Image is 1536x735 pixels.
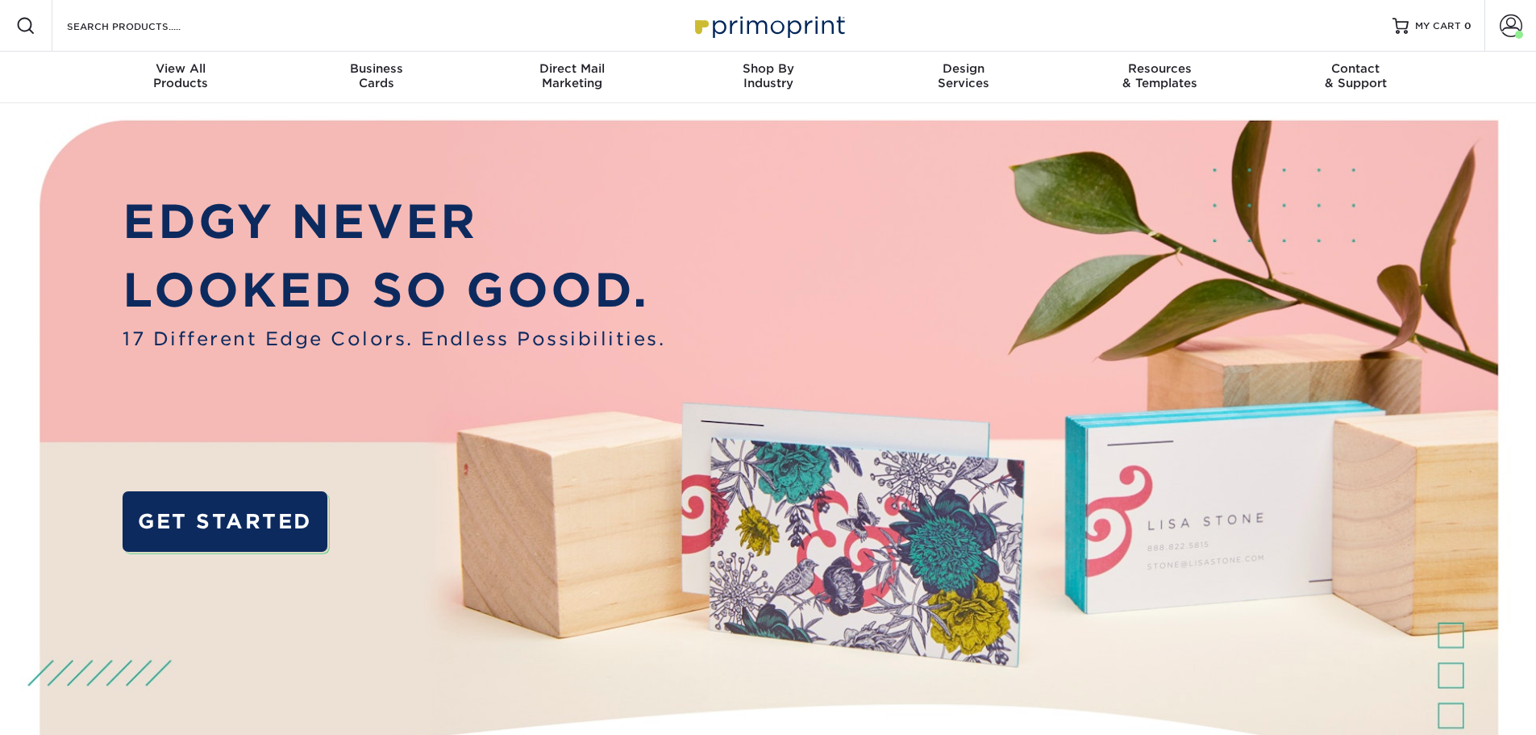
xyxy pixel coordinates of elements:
a: Resources& Templates [1062,52,1258,103]
span: View All [83,61,279,76]
div: Cards [278,61,474,90]
span: Business [278,61,474,76]
a: View AllProducts [83,52,279,103]
input: SEARCH PRODUCTS..... [65,16,223,35]
p: LOOKED SO GOOD. [123,256,665,325]
span: 17 Different Edge Colors. Endless Possibilities. [123,325,665,353]
div: Industry [670,61,866,90]
div: & Templates [1062,61,1258,90]
span: Resources [1062,61,1258,76]
span: Design [866,61,1062,76]
a: BusinessCards [278,52,474,103]
span: Contact [1258,61,1454,76]
div: Marketing [474,61,670,90]
a: Shop ByIndustry [670,52,866,103]
span: 0 [1464,20,1471,31]
span: MY CART [1415,19,1461,33]
a: GET STARTED [123,491,327,552]
div: Services [866,61,1062,90]
a: Contact& Support [1258,52,1454,103]
div: Products [83,61,279,90]
a: Direct MailMarketing [474,52,670,103]
div: & Support [1258,61,1454,90]
p: EDGY NEVER [123,187,665,257]
img: Primoprint [688,8,849,43]
span: Direct Mail [474,61,670,76]
a: DesignServices [866,52,1062,103]
span: Shop By [670,61,866,76]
